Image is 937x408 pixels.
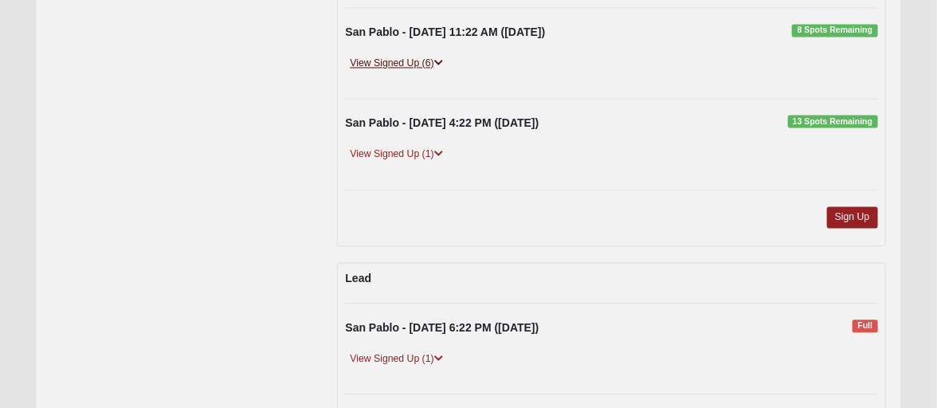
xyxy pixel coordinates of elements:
[788,115,878,127] span: 13 Spots Remaining
[345,146,447,163] a: View Signed Up (1)
[345,116,539,129] strong: San Pablo - [DATE] 4:22 PM ([DATE])
[345,272,371,284] strong: Lead
[345,351,447,367] a: View Signed Up (1)
[345,321,539,334] strong: San Pablo - [DATE] 6:22 PM ([DATE])
[345,55,447,72] a: View Signed Up (6)
[345,25,545,38] strong: San Pablo - [DATE] 11:22 AM ([DATE])
[827,206,878,228] a: Sign Up
[792,24,877,37] span: 8 Spots Remaining
[853,320,877,332] span: Full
